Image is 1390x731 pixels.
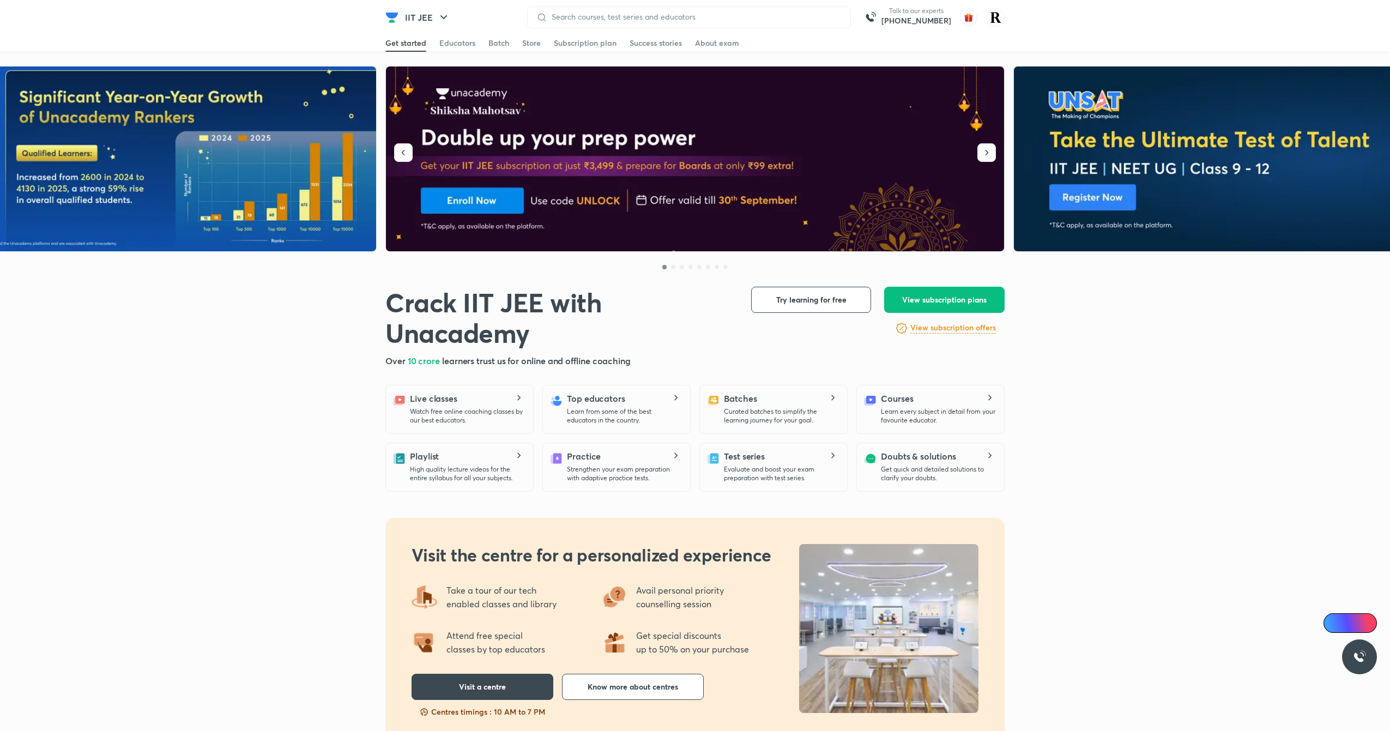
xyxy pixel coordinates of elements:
img: ttu [1353,650,1366,663]
img: Rakhi Sharma [986,8,1005,27]
a: Store [522,34,541,52]
a: [PHONE_NUMBER] [881,15,951,26]
span: 10 crore [408,355,442,366]
h2: Visit the centre for a personalized experience [412,544,771,566]
img: offering1.png [601,629,627,655]
p: Watch free online coaching classes by our best educators. [410,407,524,425]
p: Avail personal priority counselling session [636,583,726,611]
p: Evaluate and boost your exam preparation with test series. [724,465,838,482]
h5: Batches [724,392,757,405]
img: offering2.png [412,629,438,655]
p: Talk to our experts [881,7,951,15]
img: uncentre_LP_b041622b0f.jpg [799,544,978,713]
button: IIT JEE [398,7,457,28]
a: About exam [695,34,739,52]
p: Learn every subject in detail from your favourite educator. [881,407,995,425]
div: Batch [488,38,509,49]
a: Success stories [630,34,682,52]
p: Curated batches to simplify the learning journey for your goal. [724,407,838,425]
span: Visit a centre [459,681,506,692]
span: Ai Doubts [1341,619,1370,627]
h5: Doubts & solutions [881,450,956,463]
span: View subscription plans [902,294,987,305]
h5: Practice [567,450,601,463]
p: Attend free special classes by top educators [446,629,545,656]
a: View subscription offers [910,322,996,335]
h5: Courses [881,392,913,405]
a: Batch [488,34,509,52]
img: offering3.png [601,584,627,610]
img: Company Logo [385,11,398,24]
span: learners trust us for online and offline coaching [442,355,631,366]
img: offering4.png [412,584,438,610]
span: Know more about centres [588,681,678,692]
img: avatar [960,9,977,26]
a: Educators [439,34,475,52]
div: Store [522,38,541,49]
img: Icon [1330,619,1339,627]
p: High quality lecture videos for the entire syllabus for all your subjects. [410,465,524,482]
img: call-us [860,7,881,28]
span: Over [385,355,408,366]
div: About exam [695,38,739,49]
p: Strengthen your exam preparation with adaptive practice tests. [567,465,681,482]
button: View subscription plans [884,287,1005,313]
p: Centres timings : 10 AM to 7 PM [431,706,545,717]
button: Visit a centre [412,674,553,700]
div: Educators [439,38,475,49]
p: Get quick and detailed solutions to clarify your doubts. [881,465,995,482]
div: Success stories [630,38,682,49]
input: Search courses, test series and educators [547,13,842,21]
p: Learn from some of the best educators in the country. [567,407,681,425]
h5: Test series [724,450,765,463]
div: Get started [385,38,426,49]
h5: Playlist [410,450,439,463]
div: Subscription plan [554,38,617,49]
img: slots-fillng-fast [419,706,429,717]
span: Try learning for free [776,294,847,305]
button: Know more about centres [562,674,704,700]
h6: View subscription offers [910,322,996,334]
button: Try learning for free [751,287,871,313]
h5: Live classes [410,392,457,405]
h5: Top educators [567,392,625,405]
a: Ai Doubts [1323,613,1377,633]
p: Get special discounts up to 50% on your purchase [636,629,749,656]
a: Subscription plan [554,34,617,52]
p: Take a tour of our tech enabled classes and library [446,583,557,611]
h1: Crack IIT JEE with Unacademy [385,287,734,348]
a: Get started [385,34,426,52]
